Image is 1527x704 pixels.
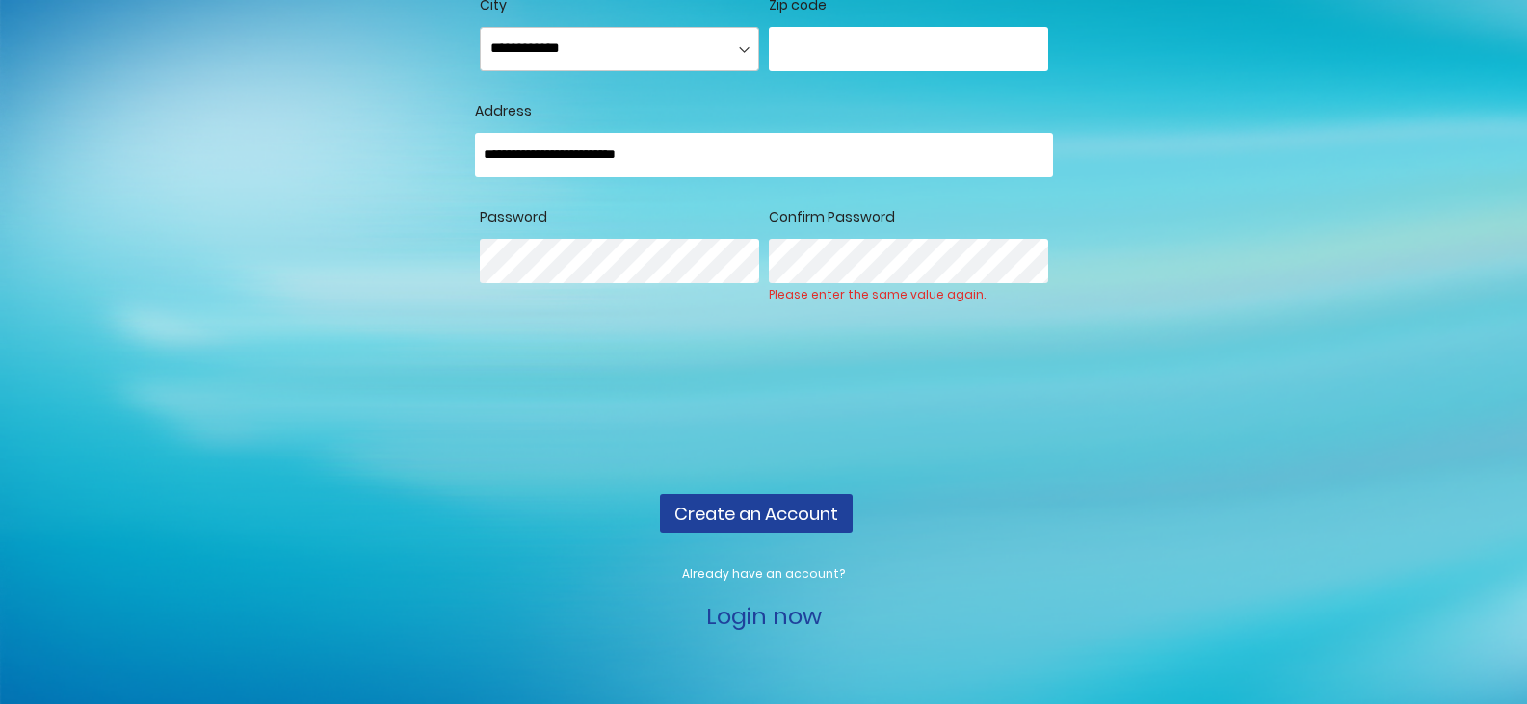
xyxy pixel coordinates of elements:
[769,207,895,226] span: Confirm Password
[769,286,986,303] div: Please enter the same value again.
[475,371,768,446] iframe: reCAPTCHA
[480,207,547,226] span: Password
[660,494,853,533] button: Create an Account
[475,565,1053,583] p: Already have an account?
[475,101,532,120] span: Address
[674,502,838,526] span: Create an Account
[706,600,822,632] a: Login now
